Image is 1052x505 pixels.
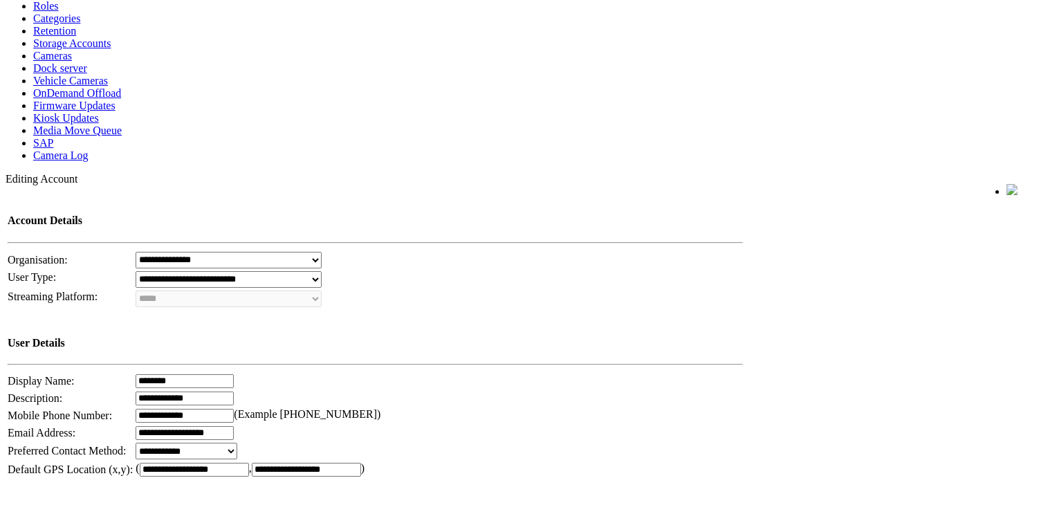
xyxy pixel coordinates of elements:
[33,149,89,161] a: Camera Log
[1006,184,1017,195] img: bell24.png
[33,100,116,111] a: Firmware Updates
[8,214,743,227] h4: Account Details
[33,137,53,149] a: SAP
[8,427,75,439] span: Email Address:
[33,112,99,124] a: Kiosk Updates
[8,337,743,349] h4: User Details
[33,25,76,37] a: Retention
[8,392,62,404] span: Description:
[33,50,72,62] a: Cameras
[8,445,127,457] span: Preferred Contact Method:
[8,291,98,302] span: Streaming Platform:
[135,461,744,477] td: ( , )
[33,75,108,86] a: Vehicle Cameras
[33,87,121,99] a: OnDemand Offload
[234,408,380,420] span: (Example [PHONE_NUMBER])
[33,37,111,49] a: Storage Accounts
[8,463,133,475] span: Default GPS Location (x,y):
[6,173,77,185] span: Editing Account
[803,185,979,195] span: Welcome, System Administrator (Administrator)
[33,12,80,24] a: Categories
[8,254,68,266] span: Organisation:
[8,375,74,387] span: Display Name:
[33,62,87,74] a: Dock server
[8,271,56,283] span: User Type:
[8,410,112,421] span: Mobile Phone Number:
[33,125,122,136] a: Media Move Queue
